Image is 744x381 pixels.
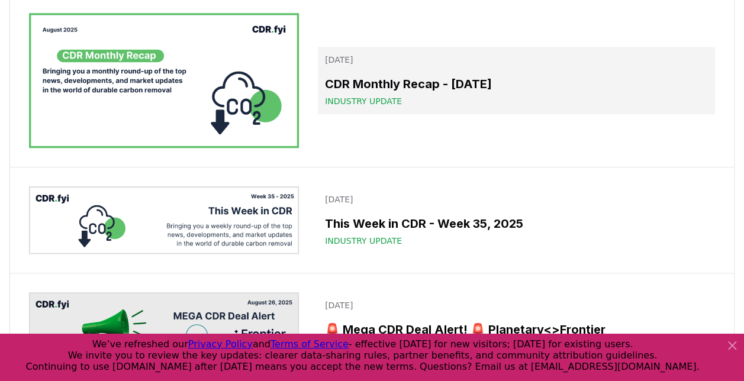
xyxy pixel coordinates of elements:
[325,215,708,233] h3: This Week in CDR - Week 35, 2025
[318,292,715,360] a: [DATE]🚨 Mega CDR Deal Alert! 🚨 Planetary<>FrontierDeal Alerts
[318,186,715,254] a: [DATE]This Week in CDR - Week 35, 2025Industry Update
[325,75,708,93] h3: CDR Monthly Recap - [DATE]
[325,193,708,205] p: [DATE]
[325,54,708,66] p: [DATE]
[29,292,299,360] img: 🚨 Mega CDR Deal Alert! 🚨 Planetary<>Frontier blog post image
[318,47,715,114] a: [DATE]CDR Monthly Recap - [DATE]Industry Update
[325,299,708,311] p: [DATE]
[29,13,299,148] img: CDR Monthly Recap - August 2025 blog post image
[29,186,299,254] img: This Week in CDR - Week 35, 2025 blog post image
[325,235,402,247] span: Industry Update
[325,321,708,338] h3: 🚨 Mega CDR Deal Alert! 🚨 Planetary<>Frontier
[325,95,402,107] span: Industry Update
